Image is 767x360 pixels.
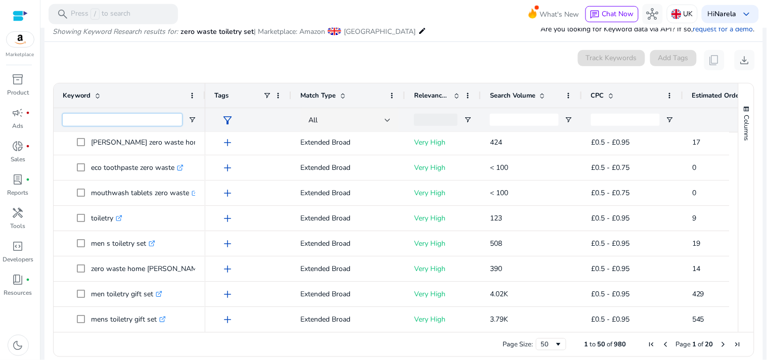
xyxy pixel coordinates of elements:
span: 429 [692,289,704,299]
span: 3.79K [490,314,508,324]
p: Extended Broad [300,183,396,203]
span: add [221,313,234,326]
span: £0.5 - £0.95 [591,314,629,324]
span: code_blocks [12,240,24,252]
span: 980 [614,340,626,349]
p: Very High [414,309,472,330]
span: £0.5 - £0.95 [591,264,629,274]
span: donut_small [12,140,24,152]
input: Keyword Filter Input [63,114,182,126]
span: add [221,288,234,300]
span: 14 [692,264,700,274]
span: of [698,340,704,349]
p: mens toiletry gift set [91,309,166,330]
span: £0.5 - £0.95 [591,138,629,147]
span: What's New [540,6,579,23]
mat-icon: edit [418,25,426,37]
p: Reports [8,188,29,197]
p: Extended Broad [300,284,396,304]
span: 545 [692,314,704,324]
span: campaign [12,107,24,119]
span: Keyword [63,91,91,100]
p: Developers [3,255,33,264]
img: amazon.svg [7,32,34,47]
span: £0.5 - £0.95 [591,239,629,248]
span: 390 [490,264,502,274]
input: Search Volume Filter Input [490,114,559,126]
span: 4.02K [490,289,508,299]
div: First Page [648,340,656,348]
p: Sales [11,155,25,164]
span: 9 [692,213,696,223]
span: | Marketplace: Amazon [254,27,325,36]
span: 0 [692,188,696,198]
span: 50 [598,340,606,349]
span: hub [647,8,659,20]
span: zero waste toiletry set [181,27,254,36]
span: 123 [490,213,502,223]
span: Columns [742,115,751,141]
p: Extended Broad [300,132,396,153]
p: Extended Broad [300,309,396,330]
span: 20 [705,340,713,349]
span: 17 [692,138,700,147]
span: fiber_manual_record [26,144,30,148]
p: men toiletry gift set [91,284,162,304]
p: UK [684,5,693,23]
p: Press to search [71,9,130,20]
span: 19 [692,239,700,248]
p: Very High [414,157,472,178]
span: All [308,115,318,125]
span: Match Type [300,91,336,100]
span: [GEOGRAPHIC_DATA] [344,27,416,36]
button: chatChat Now [585,6,639,22]
span: £0.5 - £0.95 [591,213,629,223]
span: £0.5 - £0.75 [591,188,629,198]
span: Relevance Score [414,91,449,100]
p: Extended Broad [300,157,396,178]
span: Estimated Orders/Month [692,91,753,100]
span: to [590,340,596,349]
span: handyman [12,207,24,219]
button: download [735,50,755,70]
span: lab_profile [12,173,24,186]
span: dark_mode [12,339,24,351]
p: Resources [4,288,32,297]
span: 1 [693,340,697,349]
button: Open Filter Menu [565,116,573,124]
p: eco toothpaste zero waste [91,157,184,178]
p: Product [7,88,29,97]
p: Hi [708,11,737,18]
button: hub [643,4,663,24]
button: Open Filter Menu [464,116,472,124]
p: Very High [414,233,472,254]
span: £0.5 - £0.75 [591,163,629,172]
p: toiletry [91,208,122,229]
span: add [221,238,234,250]
p: Very High [414,284,472,304]
button: Open Filter Menu [666,116,674,124]
span: Chat Now [602,9,634,19]
img: uk.svg [671,9,682,19]
p: Extended Broad [300,208,396,229]
span: search [57,8,69,20]
p: Extended Broad [300,258,396,279]
span: fiber_manual_record [26,111,30,115]
p: Very High [414,132,472,153]
span: £0.5 - £0.95 [591,289,629,299]
p: Very High [414,258,472,279]
span: 0 [692,163,696,172]
span: download [739,54,751,66]
span: filter_alt [221,114,234,126]
p: [PERSON_NAME] zero waste home [91,132,212,153]
span: keyboard_arrow_down [741,8,753,20]
span: book_4 [12,274,24,286]
span: Search Volume [490,91,535,100]
i: Showing Keyword Research results for: [53,27,178,36]
p: Marketplace [6,51,34,59]
span: Tags [214,91,229,100]
span: < 100 [490,188,508,198]
p: mouthwash tablets zero waste [91,183,198,203]
p: zero waste home [PERSON_NAME] [91,258,212,279]
span: of [607,340,613,349]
